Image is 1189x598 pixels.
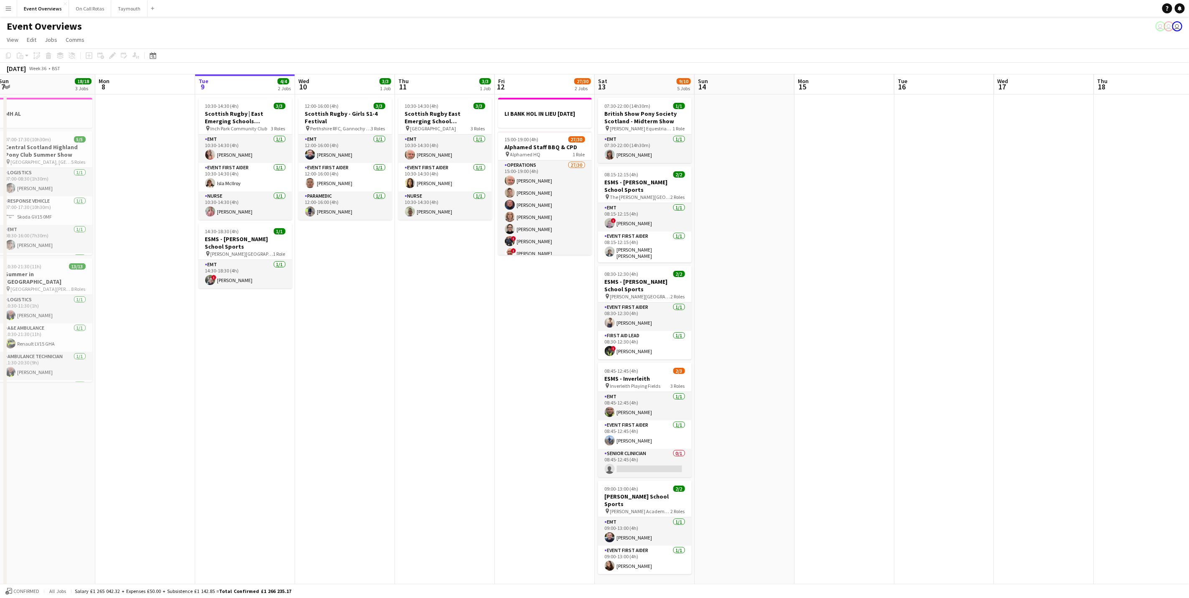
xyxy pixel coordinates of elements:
[41,34,61,45] a: Jobs
[111,0,148,17] button: Taymouth
[7,64,26,73] div: [DATE]
[75,588,291,594] div: Salary £1 265 042.32 + Expenses £50.00 + Subsistence £1 142.85 =
[7,36,18,43] span: View
[27,36,36,43] span: Edit
[69,0,111,17] button: On Call Rotas
[13,588,39,594] span: Confirmed
[48,588,68,594] span: All jobs
[66,36,84,43] span: Comms
[1172,21,1182,31] app-user-avatar: Operations Team
[23,34,40,45] a: Edit
[219,588,291,594] span: Total Confirmed £1 266 235.17
[17,0,69,17] button: Event Overviews
[45,36,57,43] span: Jobs
[62,34,88,45] a: Comms
[7,20,82,33] h1: Event Overviews
[52,65,60,71] div: BST
[4,587,41,596] button: Confirmed
[1164,21,1174,31] app-user-avatar: Operations Team
[3,34,22,45] a: View
[1156,21,1166,31] app-user-avatar: Operations Team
